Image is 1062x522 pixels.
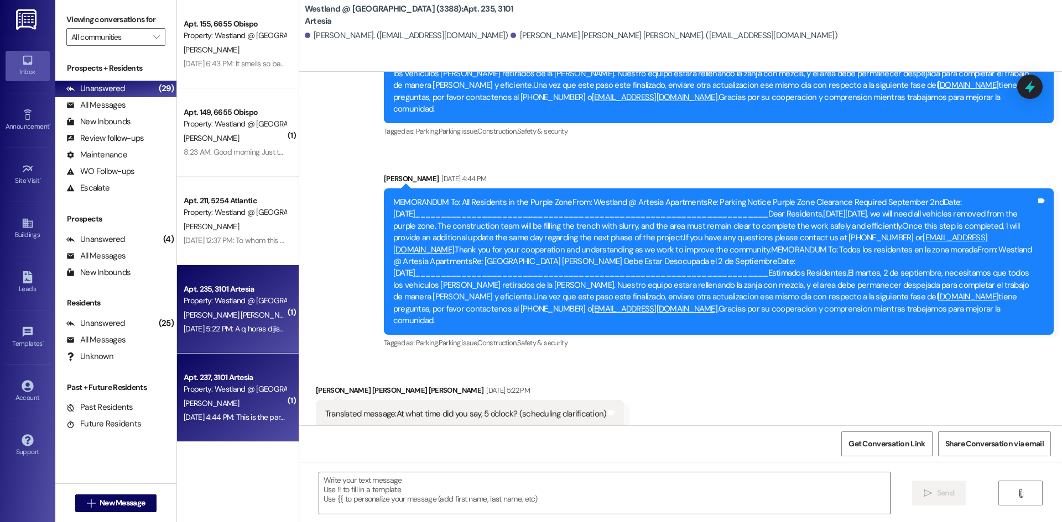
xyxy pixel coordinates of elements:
[184,283,286,295] div: Apt. 235, 3101 Artesia
[66,402,133,413] div: Past Residents
[184,412,418,422] div: [DATE] 4:44 PM: This is the parking lot that's right off the freeway, correct?
[184,30,286,41] div: Property: Westland @ [GEOGRAPHIC_DATA] (3388)
[184,45,239,55] span: [PERSON_NAME]
[848,438,925,450] span: Get Conversation Link
[912,481,966,505] button: Send
[66,351,113,362] div: Unknown
[937,487,954,499] span: Send
[184,133,239,143] span: [PERSON_NAME]
[66,166,134,177] div: WO Follow-ups
[6,51,50,81] a: Inbox
[184,59,492,68] div: [DATE] 6:43 PM: It smells so bad I was able to smell it from my bedroom and knew it was the sink
[75,494,157,512] button: New Message
[184,310,299,320] span: [PERSON_NAME] [PERSON_NAME]
[483,384,530,396] div: [DATE] 5:22 PM
[156,80,176,97] div: (29)
[66,149,127,161] div: Maintenance
[305,30,508,41] div: [PERSON_NAME]. ([EMAIL_ADDRESS][DOMAIN_NAME])
[416,126,439,136] span: Parking ,
[511,30,837,41] div: [PERSON_NAME] [PERSON_NAME] [PERSON_NAME]. ([EMAIL_ADDRESS][DOMAIN_NAME])
[66,318,125,329] div: Unanswered
[517,126,568,136] span: Safety & security
[325,424,485,431] sub: Original message, translated from Spanish : A q horas dijiste alas 5
[439,338,478,347] span: Parking issue ,
[184,372,286,383] div: Apt. 237, 3101 Artesia
[938,291,998,302] a: [DOMAIN_NAME]
[49,121,51,129] span: •
[66,182,110,194] div: Escalate
[592,92,717,103] a: [EMAIL_ADDRESS][DOMAIN_NAME]
[66,234,125,245] div: Unanswered
[393,197,1036,327] div: MEMORANDUM To: All Residents in the Purple ZoneFrom: Westland @ Artesia ApartmentsRe: Parking Not...
[160,231,176,248] div: (4)
[55,382,176,393] div: Past + Future Residents
[841,431,932,456] button: Get Conversation Link
[66,11,165,28] label: Viewing conversations for
[393,232,987,255] a: [EMAIL_ADDRESS][DOMAIN_NAME]
[55,213,176,225] div: Prospects
[938,431,1051,456] button: Share Conversation via email
[184,295,286,307] div: Property: Westland @ [GEOGRAPHIC_DATA] (3388)
[384,173,1054,188] div: [PERSON_NAME]
[66,334,126,346] div: All Messages
[6,160,50,189] a: Site Visit •
[66,99,126,111] div: All Messages
[184,18,286,30] div: Apt. 155, 6655 Obispo
[184,107,286,118] div: Apt. 149, 6655 Obispo
[156,315,176,332] div: (25)
[384,335,1054,351] div: Tagged as:
[66,116,131,128] div: New Inbounds
[100,497,145,509] span: New Message
[6,377,50,407] a: Account
[439,126,478,136] span: Parking issue ,
[87,499,95,508] i: 
[71,28,148,46] input: All communities
[55,297,176,309] div: Residents
[6,214,50,244] a: Buildings
[316,384,624,400] div: [PERSON_NAME] [PERSON_NAME] [PERSON_NAME]
[184,195,286,207] div: Apt. 211, 5254 Atlantic
[439,173,486,184] div: [DATE] 4:44 PM
[517,338,568,347] span: Safety & security
[6,431,50,461] a: Support
[184,118,286,130] div: Property: Westland @ [GEOGRAPHIC_DATA] (3388)
[184,222,239,231] span: [PERSON_NAME]
[43,338,44,346] span: •
[477,126,517,136] span: Construction ,
[16,9,39,30] img: ResiDesk Logo
[592,303,717,314] a: [EMAIL_ADDRESS][DOMAIN_NAME]
[40,175,41,183] span: •
[305,3,526,27] b: Westland @ [GEOGRAPHIC_DATA] (3388): Apt. 235, 3101 Artesia
[325,408,607,420] div: Translated message: At what time did you say, 5 o'clock? (scheduling clarification)
[1017,489,1025,498] i: 
[184,383,286,395] div: Property: Westland @ [GEOGRAPHIC_DATA] (3388)
[55,62,176,74] div: Prospects + Residents
[66,267,131,278] div: New Inbounds
[945,438,1044,450] span: Share Conversation via email
[384,123,1054,139] div: Tagged as:
[6,323,50,352] a: Templates •
[66,83,125,94] div: Unanswered
[153,33,159,41] i: 
[938,80,998,91] a: [DOMAIN_NAME]
[477,338,517,347] span: Construction ,
[66,418,141,430] div: Future Residents
[184,398,239,408] span: [PERSON_NAME]
[66,133,144,144] div: Review follow-ups
[6,268,50,298] a: Leads
[66,250,126,262] div: All Messages
[924,489,932,498] i: 
[416,338,439,347] span: Parking ,
[184,324,307,334] div: [DATE] 5:22 PM: A q horas dijiste alas 5
[184,207,286,218] div: Property: Westland @ [GEOGRAPHIC_DATA] (3283)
